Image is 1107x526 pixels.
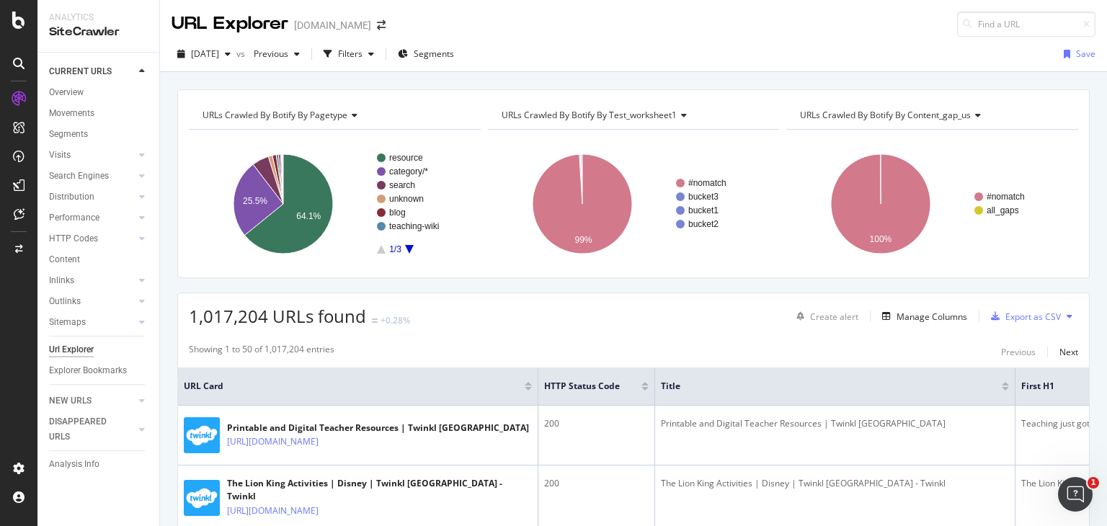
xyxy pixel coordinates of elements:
[499,104,767,127] h4: URLs Crawled By Botify By test_worksheet1
[172,43,236,66] button: [DATE]
[296,211,321,221] text: 64.1%
[49,414,122,445] div: DISAPPEARED URLS
[227,504,319,518] a: [URL][DOMAIN_NAME]
[49,169,109,184] div: Search Engines
[49,414,135,445] a: DISAPPEARED URLS
[786,141,1075,267] svg: A chart.
[227,477,532,503] div: The Lion King Activities | Disney | Twinkl [GEOGRAPHIC_DATA] - Twinkl
[987,205,1019,215] text: all_gaps
[897,311,967,323] div: Manage Columns
[800,109,971,121] span: URLs Crawled By Botify By content_gap_us
[49,148,135,163] a: Visits
[574,235,592,245] text: 99%
[688,178,726,188] text: #nomatch
[372,318,378,323] img: Equal
[810,311,858,323] div: Create alert
[49,64,135,79] a: CURRENT URLS
[49,273,135,288] a: Inlinks
[189,343,334,360] div: Showing 1 to 50 of 1,017,204 entries
[49,190,94,205] div: Distribution
[957,12,1095,37] input: Find a URL
[191,48,219,60] span: 2025 Aug. 8th
[389,180,415,190] text: search
[203,109,347,121] span: URLs Crawled By Botify By pagetype
[49,393,92,409] div: NEW URLS
[49,24,148,40] div: SiteCrawler
[49,294,135,309] a: Outlinks
[49,315,135,330] a: Sitemaps
[184,380,521,393] span: URL Card
[797,104,1065,127] h4: URLs Crawled By Botify By content_gap_us
[49,106,149,121] a: Movements
[49,12,148,24] div: Analytics
[338,48,363,60] div: Filters
[544,417,649,430] div: 200
[544,380,620,393] span: HTTP Status Code
[1001,346,1036,358] div: Previous
[502,109,677,121] span: URLs Crawled By Botify By test_worksheet1
[49,294,81,309] div: Outlinks
[49,106,94,121] div: Movements
[49,231,135,246] a: HTTP Codes
[389,208,406,218] text: blog
[1059,343,1078,360] button: Next
[172,12,288,36] div: URL Explorer
[49,127,88,142] div: Segments
[688,205,719,215] text: bucket1
[377,20,386,30] div: arrow-right-arrow-left
[184,417,220,453] img: main image
[49,169,135,184] a: Search Engines
[236,48,248,60] span: vs
[688,219,719,229] text: bucket2
[1076,48,1095,60] div: Save
[389,244,401,254] text: 1/3
[661,477,1009,490] div: The Lion King Activities | Disney | Twinkl [GEOGRAPHIC_DATA] - Twinkl
[243,196,267,206] text: 25.5%
[392,43,460,66] button: Segments
[294,18,371,32] div: [DOMAIN_NAME]
[49,252,80,267] div: Content
[227,434,319,449] a: [URL][DOMAIN_NAME]
[227,422,529,434] div: Printable and Digital Teacher Resources | Twinkl [GEOGRAPHIC_DATA]
[381,314,410,326] div: +0.28%
[987,192,1025,202] text: #nomatch
[870,234,892,244] text: 100%
[389,166,428,177] text: category/*
[248,48,288,60] span: Previous
[49,342,94,357] div: Url Explorer
[661,417,1009,430] div: Printable and Digital Teacher Resources | Twinkl [GEOGRAPHIC_DATA]
[876,308,967,325] button: Manage Columns
[1088,477,1099,489] span: 1
[248,43,306,66] button: Previous
[49,127,149,142] a: Segments
[49,273,74,288] div: Inlinks
[184,480,220,516] img: main image
[49,210,135,226] a: Performance
[791,305,858,328] button: Create alert
[49,363,127,378] div: Explorer Bookmarks
[49,363,149,378] a: Explorer Bookmarks
[200,104,468,127] h4: URLs Crawled By Botify By pagetype
[389,194,424,204] text: unknown
[49,85,149,100] a: Overview
[49,148,71,163] div: Visits
[389,153,423,163] text: resource
[49,64,112,79] div: CURRENT URLS
[49,210,99,226] div: Performance
[49,457,149,472] a: Analysis Info
[49,252,149,267] a: Content
[189,141,477,267] svg: A chart.
[414,48,454,60] span: Segments
[1059,346,1078,358] div: Next
[1005,311,1061,323] div: Export as CSV
[661,380,980,393] span: Title
[488,141,776,267] svg: A chart.
[985,305,1061,328] button: Export as CSV
[49,315,86,330] div: Sitemaps
[544,477,649,490] div: 200
[1058,43,1095,66] button: Save
[1001,343,1036,360] button: Previous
